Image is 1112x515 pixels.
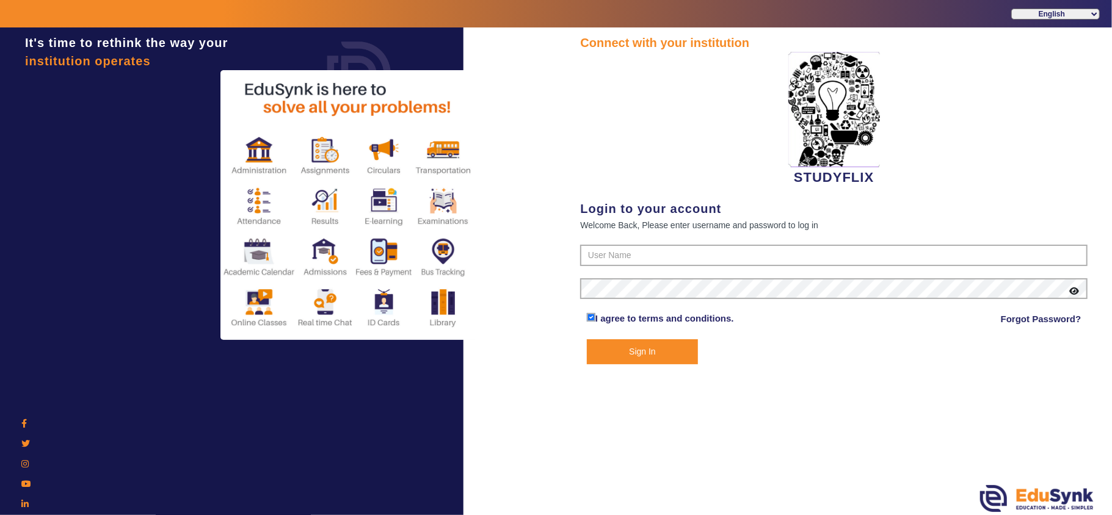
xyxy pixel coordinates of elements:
button: Sign In [587,339,698,364]
img: 2da83ddf-6089-4dce-a9e2-416746467bdd [788,52,880,167]
div: Welcome Back, Please enter username and password to log in [580,218,1088,232]
div: Login to your account [580,200,1088,218]
img: edusynk.png [980,485,1094,512]
input: User Name [580,245,1088,267]
a: Forgot Password? [1001,312,1081,326]
img: login2.png [220,70,477,340]
span: It's time to rethink the way your [25,36,228,49]
a: I agree to terms and conditions. [595,313,734,323]
div: Connect with your institution [580,34,1088,52]
div: STUDYFLIX [580,52,1088,187]
img: login.png [313,27,405,119]
span: institution operates [25,54,151,68]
